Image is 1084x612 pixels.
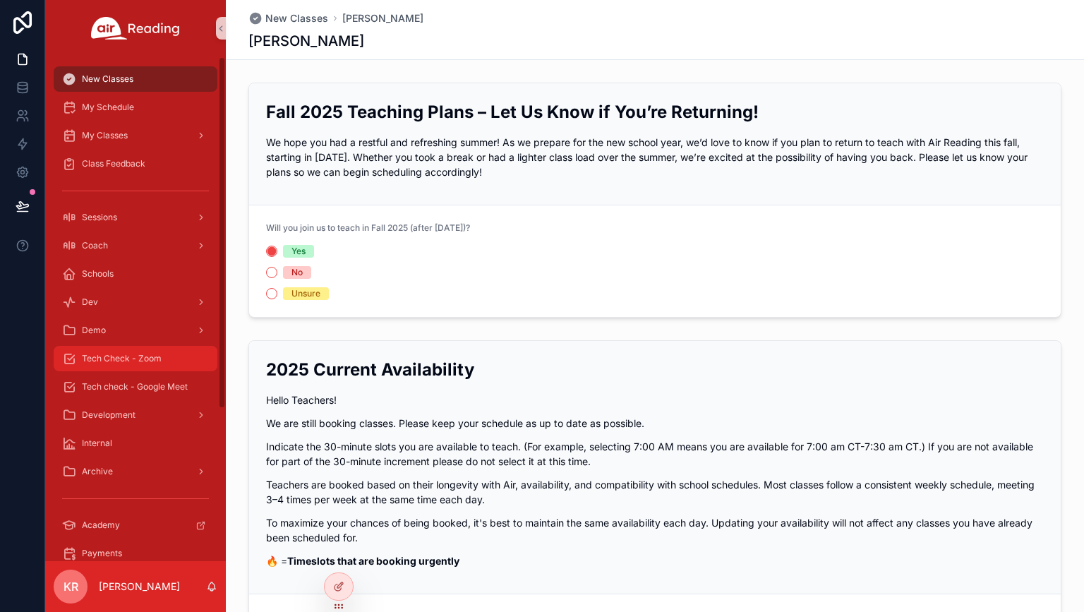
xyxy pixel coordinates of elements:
span: Tech Check - Zoom [82,353,162,364]
a: Archive [54,459,217,484]
a: Academy [54,512,217,538]
span: Academy [82,520,120,531]
span: Class Feedback [82,158,145,169]
span: Will you join us to teach in Fall 2025 (after [DATE])? [266,222,470,233]
p: We hope you had a restful and refreshing summer! As we prepare for the new school year, we’d love... [266,135,1044,179]
p: To maximize your chances of being booked, it's best to maintain the same availability each day. U... [266,515,1044,545]
a: Tech check - Google Meet [54,374,217,400]
a: My Schedule [54,95,217,120]
a: Tech Check - Zoom [54,346,217,371]
span: Coach [82,240,108,251]
h2: 2025 Current Availability [266,358,1044,381]
p: Hello Teachers! [266,392,1044,407]
a: Schools [54,261,217,287]
img: App logo [91,17,180,40]
span: Payments [82,548,122,559]
a: Dev [54,289,217,315]
p: 🔥 = [266,553,1044,568]
a: New Classes [248,11,328,25]
a: My Classes [54,123,217,148]
h1: [PERSON_NAME] [248,31,364,51]
p: [PERSON_NAME] [99,580,180,594]
span: My Classes [82,130,128,141]
span: Sessions [82,212,117,223]
span: New Classes [82,73,133,85]
h2: Fall 2025 Teaching Plans – Let Us Know if You’re Returning! [266,100,1044,124]
a: Demo [54,318,217,343]
span: Internal [82,438,112,449]
p: Indicate the 30-minute slots you are available to teach. (For example, selecting 7:00 AM means yo... [266,439,1044,469]
a: Coach [54,233,217,258]
span: My Schedule [82,102,134,113]
div: No [291,266,303,279]
span: Archive [82,466,113,477]
span: Demo [82,325,106,336]
a: Class Feedback [54,151,217,176]
span: KR [64,578,78,595]
div: Yes [291,245,306,258]
span: New Classes [265,11,328,25]
a: New Classes [54,66,217,92]
a: [PERSON_NAME] [342,11,423,25]
p: We are still booking classes. Please keep your schedule as up to date as possible. [266,416,1044,431]
span: Development [82,409,135,421]
a: Internal [54,431,217,456]
span: Tech check - Google Meet [82,381,188,392]
p: Teachers are booked based on their longevity with Air, availability, and compatibility with schoo... [266,477,1044,507]
span: Schools [82,268,114,280]
a: Development [54,402,217,428]
div: scrollable content [45,56,226,561]
div: Unsure [291,287,320,300]
a: Sessions [54,205,217,230]
span: Dev [82,296,98,308]
a: Payments [54,541,217,566]
strong: Timeslots that are booking urgently [287,555,459,567]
